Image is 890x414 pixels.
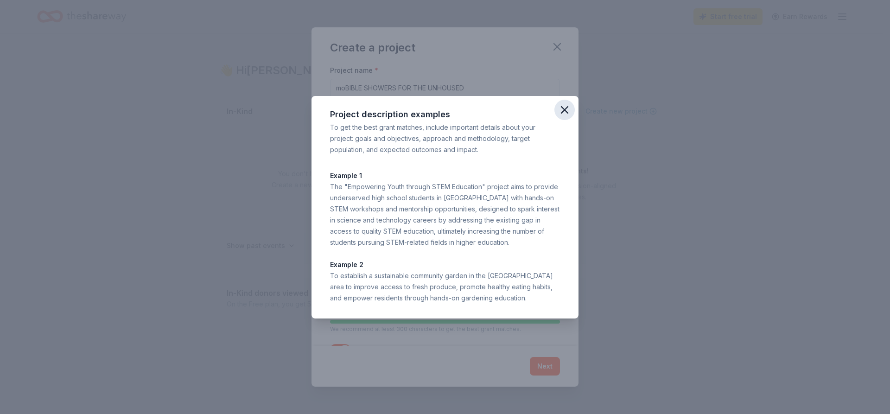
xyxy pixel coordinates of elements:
div: The "Empowering Youth through STEM Education" project aims to provide underserved high school stu... [330,181,560,248]
div: Project description examples [330,107,560,122]
p: Example 1 [330,170,560,181]
p: Example 2 [330,259,560,270]
div: To get the best grant matches, include important details about your project: goals and objectives... [330,122,560,155]
div: To establish a sustainable community garden in the [GEOGRAPHIC_DATA] area to improve access to fr... [330,270,560,304]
